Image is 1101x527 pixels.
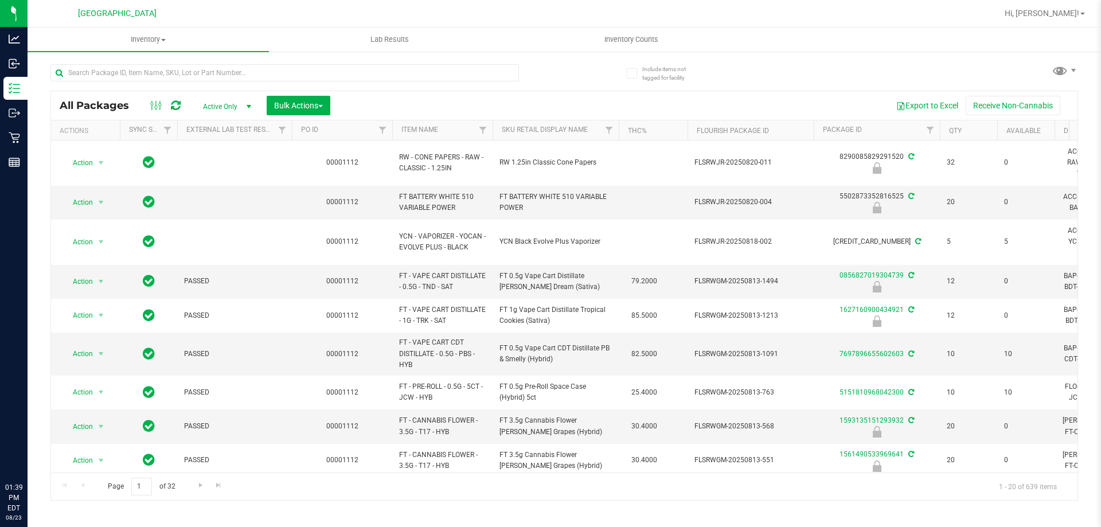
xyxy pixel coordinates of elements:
[499,236,612,247] span: YCN Black Evolve Plus Vaporizer
[63,307,93,323] span: Action
[812,202,942,213] div: Newly Received
[78,9,157,18] span: [GEOGRAPHIC_DATA]
[1004,349,1048,360] span: 10
[401,126,438,134] a: Item Name
[694,310,807,321] span: FLSRWGM-20250813-1213
[907,271,914,279] span: Sync from Compliance System
[840,416,904,424] a: 1593135151293932
[9,58,20,69] inline-svg: Inbound
[28,34,269,45] span: Inventory
[947,310,990,321] span: 12
[947,276,990,287] span: 12
[63,419,93,435] span: Action
[355,34,424,45] span: Lab Results
[626,273,663,290] span: 79.2000
[186,126,276,134] a: External Lab Test Result
[921,120,940,140] a: Filter
[907,350,914,358] span: Sync from Compliance System
[694,157,807,168] span: FLSRWJR-20250820-011
[1004,197,1048,208] span: 0
[694,236,807,247] span: FLSRWJR-20250818-002
[499,271,612,292] span: FT 0.5g Vape Cart Distillate [PERSON_NAME] Dream (Sativa)
[94,384,108,400] span: select
[184,276,285,287] span: PASSED
[94,419,108,435] span: select
[269,28,510,52] a: Lab Results
[1004,387,1048,398] span: 10
[694,349,807,360] span: FLSRWGM-20250813-1091
[823,126,862,134] a: Package ID
[399,231,486,253] span: YCN - VAPORIZER - YOCAN - EVOLVE PLUS - BLACK
[399,450,486,471] span: FT - CANNABIS FLOWER - 3.5G - T17 - HYB
[326,350,358,358] a: 00001112
[94,346,108,362] span: select
[184,310,285,321] span: PASSED
[143,418,155,434] span: In Sync
[840,450,904,458] a: 1561490533969641
[94,155,108,171] span: select
[301,126,318,134] a: PO ID
[326,158,358,166] a: 00001112
[63,452,93,469] span: Action
[326,388,358,396] a: 00001112
[9,33,20,45] inline-svg: Analytics
[907,388,914,396] span: Sync from Compliance System
[94,194,108,210] span: select
[184,387,285,398] span: PASSED
[628,127,647,135] a: THC%
[143,346,155,362] span: In Sync
[812,236,942,247] div: [CREDIT_CARD_NUMBER]
[63,194,93,210] span: Action
[143,194,155,210] span: In Sync
[63,384,93,400] span: Action
[907,416,914,424] span: Sync from Compliance System
[694,421,807,432] span: FLSRWGM-20250813-568
[947,387,990,398] span: 10
[812,281,942,292] div: Newly Received
[812,191,942,213] div: 5502873352816525
[947,455,990,466] span: 20
[9,157,20,168] inline-svg: Reports
[626,452,663,469] span: 30.4000
[694,455,807,466] span: FLSRWGM-20250813-551
[907,306,914,314] span: Sync from Compliance System
[907,192,914,200] span: Sync from Compliance System
[5,482,22,513] p: 01:39 PM EDT
[947,421,990,432] span: 20
[947,236,990,247] span: 5
[184,455,285,466] span: PASSED
[840,271,904,279] a: 0856827019304739
[1006,127,1041,135] a: Available
[510,28,752,52] a: Inventory Counts
[399,192,486,213] span: FT BATTERY WHITE 510 VARIABLE POWER
[840,388,904,396] a: 5151810968042300
[399,152,486,174] span: RW - CONE PAPERS - RAW - CLASSIC - 1.25IN
[129,126,173,134] a: Sync Status
[143,452,155,468] span: In Sync
[373,120,392,140] a: Filter
[184,349,285,360] span: PASSED
[399,305,486,326] span: FT - VAPE CART DISTILLATE - 1G - TRK - SAT
[98,478,185,495] span: Page of 32
[642,65,700,82] span: Include items not tagged for facility
[192,478,209,493] a: Go to the next page
[812,151,942,174] div: 8290085829291520
[399,381,486,403] span: FT - PRE-ROLL - 0.5G - 5CT - JCW - HYB
[840,306,904,314] a: 1627160900434921
[694,276,807,287] span: FLSRWGM-20250813-1494
[949,127,962,135] a: Qty
[907,153,914,161] span: Sync from Compliance System
[812,315,942,327] div: Newly Received
[9,83,20,94] inline-svg: Inventory
[143,273,155,289] span: In Sync
[694,387,807,398] span: FLSRWGM-20250813-763
[697,127,769,135] a: Flourish Package ID
[143,154,155,170] span: In Sync
[499,157,612,168] span: RW 1.25in Classic Cone Papers
[399,415,486,437] span: FT - CANNABIS FLOWER - 3.5G - T17 - HYB
[1005,9,1079,18] span: Hi, [PERSON_NAME]!
[326,456,358,464] a: 00001112
[60,99,140,112] span: All Packages
[1004,236,1048,247] span: 5
[626,307,663,324] span: 85.5000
